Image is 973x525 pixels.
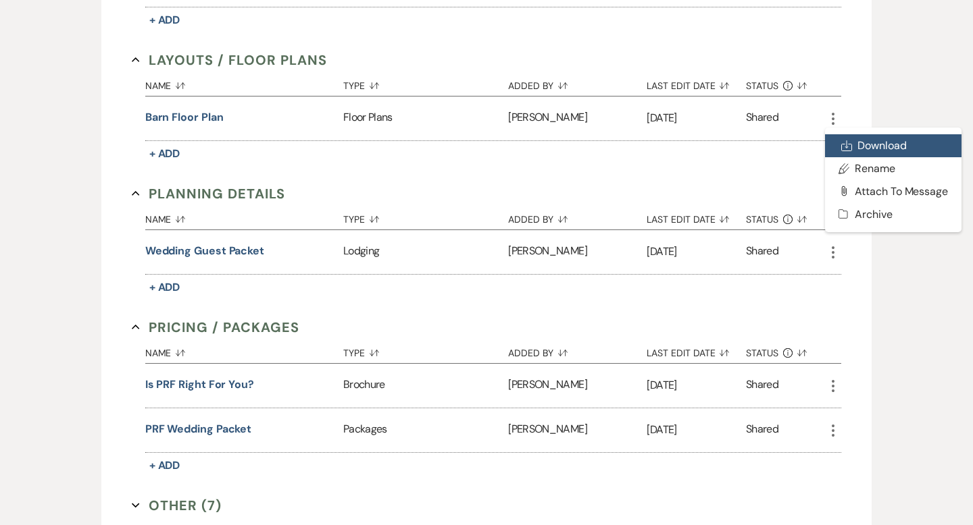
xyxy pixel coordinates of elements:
span: + Add [149,146,180,161]
div: [PERSON_NAME] [508,364,647,408]
div: [PERSON_NAME] [508,230,647,274]
button: Name [145,70,343,96]
span: + Add [149,280,180,294]
div: Lodging [343,230,508,274]
button: Type [343,204,508,229]
span: Status [746,81,778,90]
button: Wedding Guest Packet [145,243,264,259]
button: Added By [508,337,647,363]
button: + Add [145,11,184,30]
button: Added By [508,204,647,229]
div: Shared [746,377,778,395]
button: + Add [145,144,184,163]
button: Type [343,337,508,363]
div: Floor Plans [343,96,508,140]
button: Name [145,337,343,363]
div: Packages [343,408,508,452]
button: Archive [825,202,962,225]
div: [PERSON_NAME] [508,408,647,452]
button: Status [746,337,825,363]
p: [DATE] [647,109,746,127]
span: Status [746,348,778,358]
p: [DATE] [647,377,746,394]
button: Attach to Message [825,179,962,202]
div: Brochure [343,364,508,408]
div: [PERSON_NAME] [508,96,647,140]
button: Last Edit Date [647,337,746,363]
button: Added By [508,70,647,96]
button: Last Edit Date [647,204,746,229]
button: Other (7) [132,495,222,516]
p: [DATE] [647,421,746,439]
button: Layouts / Floor Plans [132,50,327,70]
div: Shared [746,109,778,128]
a: Download [825,134,962,157]
button: Planning Details [132,184,285,204]
button: Status [746,70,825,96]
button: Last Edit Date [647,70,746,96]
button: Barn Floor plan [145,109,224,126]
button: + Add [145,456,184,475]
button: + Add [145,278,184,297]
button: Pricing / Packages [132,317,299,337]
div: Shared [746,421,778,439]
button: Rename [825,157,962,180]
button: Is PRF Right For You? [145,377,254,393]
button: Status [746,204,825,229]
p: [DATE] [647,243,746,260]
button: PRF Wedding Packet [145,421,252,437]
span: + Add [149,13,180,27]
button: Name [145,204,343,229]
span: + Add [149,458,180,472]
button: Type [343,70,508,96]
span: Status [746,215,778,224]
div: Shared [746,243,778,261]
